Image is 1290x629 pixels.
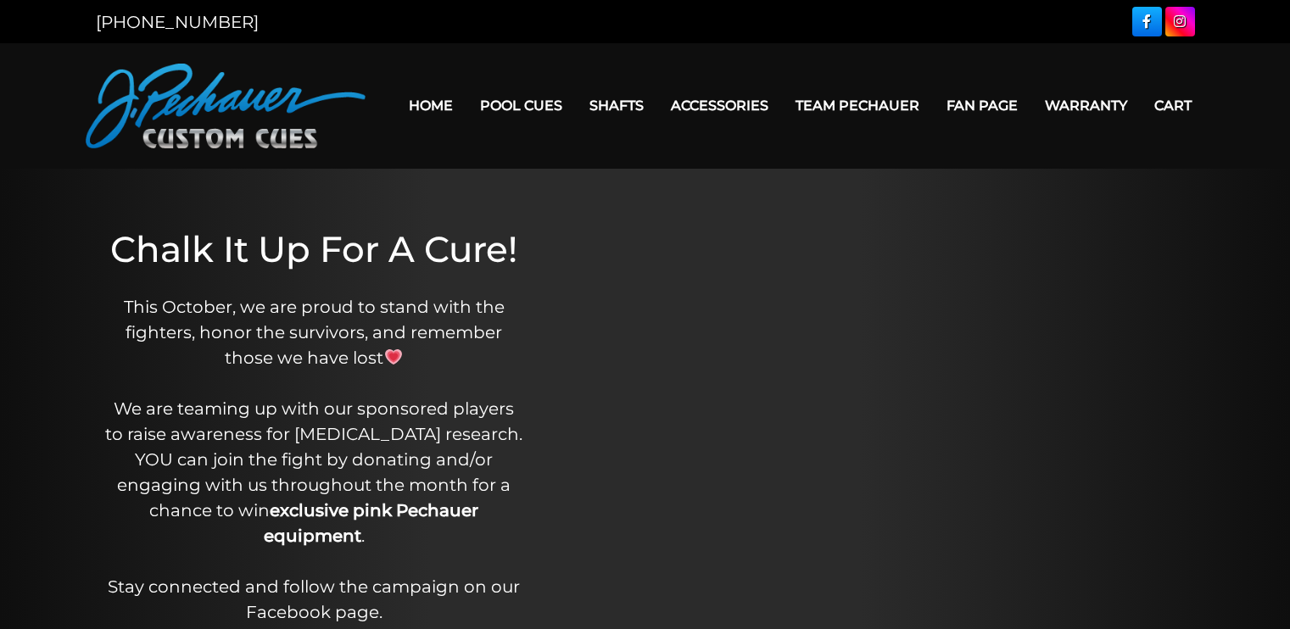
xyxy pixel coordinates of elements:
[385,348,402,365] img: 💗
[1031,84,1141,127] a: Warranty
[105,294,522,625] p: This October, we are proud to stand with the fighters, honor the survivors, and remember those we...
[933,84,1031,127] a: Fan Page
[105,228,522,270] h1: Chalk It Up For A Cure!
[466,84,576,127] a: Pool Cues
[96,12,259,32] a: [PHONE_NUMBER]
[782,84,933,127] a: Team Pechauer
[657,84,782,127] a: Accessories
[264,500,479,546] strong: exclusive pink Pechauer equipment
[395,84,466,127] a: Home
[86,64,366,148] img: Pechauer Custom Cues
[576,84,657,127] a: Shafts
[1141,84,1205,127] a: Cart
